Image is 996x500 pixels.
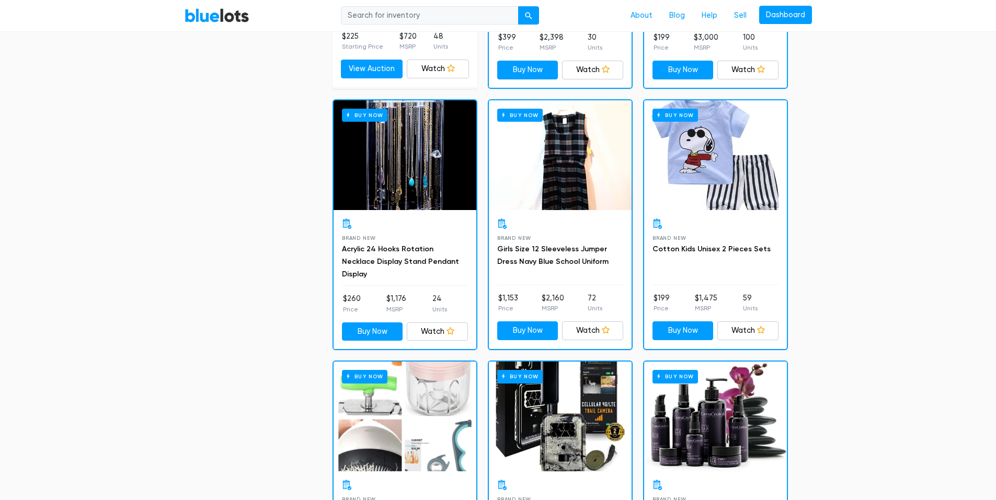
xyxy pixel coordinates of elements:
li: 72 [588,293,602,313]
li: 59 [743,293,758,313]
h6: Buy Now [652,109,698,122]
a: Acrylic 24 Hooks Rotation Necklace Display Stand Pendant Display [342,245,459,278]
a: View Auction [341,60,403,78]
a: Watch [407,60,469,78]
p: Price [343,305,361,314]
li: $720 [399,31,417,52]
p: Price [498,304,518,313]
span: Brand New [652,235,686,241]
li: 48 [433,31,448,52]
a: Watch [562,321,623,340]
a: Buy Now [652,61,714,79]
li: $199 [654,293,670,313]
p: Price [654,304,670,313]
li: $1,176 [386,293,406,314]
h6: Buy Now [342,109,387,122]
a: Buy Now [644,100,787,210]
a: Help [693,6,726,26]
span: Brand New [342,235,376,241]
input: Search for inventory [341,6,519,25]
a: Girls Size 12 Sleeveless Jumper Dress Navy Blue School Uniform [497,245,609,266]
li: $399 [498,32,516,53]
a: Buy Now [489,362,632,471]
li: 24 [432,293,447,314]
a: Sell [726,6,755,26]
a: Blog [661,6,693,26]
a: Buy Now [489,100,632,210]
a: BlueLots [185,8,249,23]
p: MSRP [399,42,417,51]
a: Dashboard [759,6,812,25]
a: Buy Now [334,362,476,471]
a: Watch [717,321,779,340]
h6: Buy Now [342,370,387,383]
a: Buy Now [497,321,558,340]
li: $1,475 [695,293,717,313]
h6: Buy Now [497,370,543,383]
li: $199 [654,32,670,53]
li: 30 [588,32,602,53]
p: Starting Price [342,42,383,51]
a: Cotton Kids Unisex 2 Pieces Sets [652,245,771,253]
p: Units [432,305,447,314]
span: Brand New [497,235,531,241]
a: Buy Now [334,100,476,210]
p: MSRP [694,43,718,52]
h6: Buy Now [497,109,543,122]
li: $2,160 [542,293,564,313]
a: Buy Now [497,61,558,79]
p: Units [743,43,758,52]
p: MSRP [542,304,564,313]
a: Buy Now [644,362,787,471]
li: $1,153 [498,293,518,313]
li: $260 [343,293,361,314]
a: Watch [717,61,779,79]
p: MSRP [695,304,717,313]
p: Price [498,43,516,52]
p: Price [654,43,670,52]
li: $2,398 [540,32,564,53]
p: Units [433,42,448,51]
p: Units [588,304,602,313]
a: About [622,6,661,26]
li: $3,000 [694,32,718,53]
p: MSRP [540,43,564,52]
p: MSRP [386,305,406,314]
p: Units [588,43,602,52]
p: Units [743,304,758,313]
a: Buy Now [342,322,403,341]
a: Watch [407,322,468,341]
a: Buy Now [652,321,714,340]
a: Watch [562,61,623,79]
li: $225 [342,31,383,52]
li: 100 [743,32,758,53]
h6: Buy Now [652,370,698,383]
